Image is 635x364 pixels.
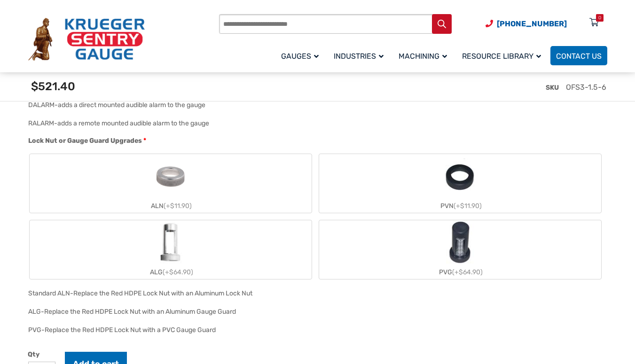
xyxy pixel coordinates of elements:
[30,265,312,279] div: ALG
[44,308,236,316] div: Replace the Red HDPE Lock Nut with an Aluminum Gauge Guard
[319,265,601,279] div: PVG
[319,154,601,213] label: PVN
[456,45,550,67] a: Resource Library
[28,326,45,334] span: PVG-
[550,46,607,65] a: Contact Us
[148,154,193,199] img: ALN
[28,137,142,145] span: Lock Nut or Gauge Guard Upgrades
[566,83,606,92] span: OFS3-1.5-6
[30,154,312,213] label: ALN
[546,84,559,92] span: SKU
[399,52,447,61] span: Machining
[28,308,44,316] span: ALG-
[28,289,73,297] span: Standard ALN-
[73,289,252,297] div: Replace the Red HDPE Lock Nut with an Aluminum Lock Nut
[281,52,319,61] span: Gauges
[497,19,567,28] span: [PHONE_NUMBER]
[598,14,601,22] div: 0
[486,18,567,30] a: Phone Number (920) 434-8860
[28,119,57,127] span: RALARM-
[334,52,384,61] span: Industries
[462,52,541,61] span: Resource Library
[163,268,193,276] span: (+$64.90)
[319,220,601,279] label: PVG
[393,45,456,67] a: Machining
[28,18,145,61] img: Krueger Sentry Gauge
[45,326,216,334] div: Replace the Red HDPE Lock Nut with a PVC Gauge Guard
[164,202,192,210] span: (+$11.90)
[30,199,312,213] div: ALN
[143,136,146,146] abbr: required
[30,220,312,279] label: ALG
[556,52,602,61] span: Contact Us
[57,119,209,127] div: adds a remote mounted audible alarm to the gauge
[452,268,483,276] span: (+$64.90)
[328,45,393,67] a: Industries
[275,45,328,67] a: Gauges
[454,202,482,210] span: (+$11.90)
[319,199,601,213] div: PVN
